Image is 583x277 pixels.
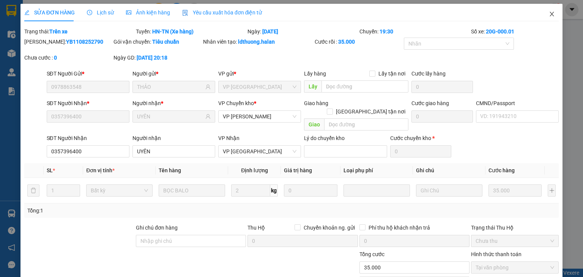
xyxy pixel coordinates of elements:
b: Trên xe [49,28,68,35]
input: Ghi Chú [416,184,482,197]
span: close [549,11,555,17]
input: Ghi chú đơn hàng [136,235,246,247]
div: Gói vận chuyển: [113,38,201,46]
span: Thu Hộ [247,225,265,231]
input: Cước giao hàng [411,110,473,123]
span: picture [126,10,131,15]
div: Chưa cước : [24,54,112,62]
span: VP Bình Thuận [223,146,296,157]
span: Giao [304,118,324,131]
input: 0 [284,184,337,197]
span: [GEOGRAPHIC_DATA] tận nơi [333,107,408,116]
span: Tổng cước [359,251,384,257]
div: Cước chuyển kho [390,134,452,142]
div: VP gửi [218,69,301,78]
b: [DATE] [262,28,278,35]
div: Người nhận [132,99,215,107]
b: HN-TN (Xe hàng) [152,28,194,35]
span: Lịch sử [87,9,114,16]
span: Lấy hàng [304,71,326,77]
div: Tổng: 1 [27,206,225,215]
span: VP Hoàng Gia [223,111,296,122]
span: user [205,84,211,90]
label: Cước lấy hàng [411,71,446,77]
span: Chưa thu [476,235,554,247]
span: Phí thu hộ khách nhận trả [366,223,433,232]
span: SỬA ĐƠN HÀNG [24,9,75,16]
button: plus [548,184,556,197]
span: edit [24,10,30,15]
span: VP Chuyển kho [218,100,254,106]
input: Cước lấy hàng [411,81,473,93]
div: Số xe: [470,27,559,36]
span: SL [47,167,53,173]
span: Giao hàng [304,100,328,106]
th: Ghi chú [413,163,485,178]
div: Lý do chuyển kho [304,134,387,142]
div: Trạng thái Thu Hộ [471,223,559,232]
input: Dọc đường [324,118,408,131]
input: Tên người nhận [137,112,204,121]
div: Người gửi [132,69,215,78]
span: Chuyển khoản ng. gửi [301,223,358,232]
span: Tại văn phòng [476,262,554,273]
span: Yêu cầu xuất hóa đơn điện tử [182,9,262,16]
div: Người nhận [132,134,215,142]
div: Ngày GD: [113,54,201,62]
label: Cước giao hàng [411,100,449,106]
b: [DATE] 20:18 [137,55,167,61]
span: Định lượng [241,167,268,173]
div: SĐT Người Gửi [47,69,129,78]
div: Cước rồi : [315,38,402,46]
span: kg [270,184,278,197]
input: Dọc đường [321,80,408,93]
div: VP Nhận [218,134,301,142]
b: 0 [54,55,57,61]
span: clock-circle [87,10,92,15]
span: Lấy tận nơi [375,69,408,78]
input: Tên người gửi [137,83,204,91]
b: ldthuong.halan [238,39,275,45]
span: Giá trị hàng [284,167,312,173]
input: 0 [488,184,542,197]
div: Trạng thái: [24,27,135,36]
label: Hình thức thanh toán [471,251,522,257]
span: Bất kỳ [91,185,148,196]
span: Ảnh kiện hàng [126,9,170,16]
div: CMND/Passport [476,99,559,107]
div: [PERSON_NAME]: [24,38,112,46]
button: delete [27,184,39,197]
th: Loại phụ phí [340,163,413,178]
div: Chuyến: [359,27,470,36]
div: Ngày: [247,27,358,36]
b: 20G-000.01 [486,28,514,35]
span: VP Yên Bình [223,81,296,93]
label: Ghi chú đơn hàng [136,225,178,231]
b: YB1108252790 [66,39,103,45]
div: SĐT Người Nhận [47,99,129,107]
span: Tên hàng [159,167,181,173]
span: Lấy [304,80,321,93]
span: Cước hàng [488,167,515,173]
img: icon [182,10,188,16]
b: 35.000 [338,39,355,45]
div: Nhân viên tạo: [203,38,313,46]
div: Tuyến: [135,27,247,36]
div: SĐT Người Nhận [47,134,129,142]
b: Tiêu chuẩn [152,39,179,45]
input: VD: Bàn, Ghế [159,184,225,197]
b: 19:30 [380,28,393,35]
button: Close [541,4,563,25]
span: user [205,114,211,119]
span: Đơn vị tính [86,167,115,173]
